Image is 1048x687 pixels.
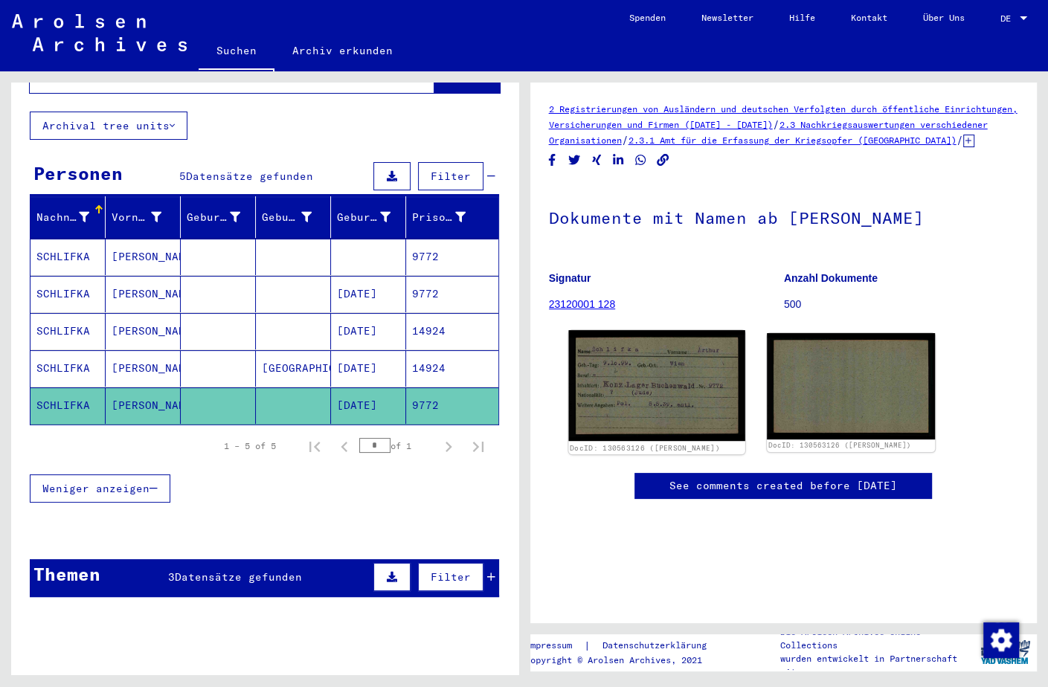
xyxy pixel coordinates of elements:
mat-cell: SCHLIFKA [30,350,106,387]
div: Geburt‏ [262,205,330,229]
mat-header-cell: Geburtsdatum [331,196,406,238]
a: 2 Registrierungen von Ausländern und deutschen Verfolgten durch öffentliche Einrichtungen, Versic... [549,103,1018,130]
a: See comments created before [DATE] [669,478,897,494]
span: / [622,133,629,146]
p: 500 [784,297,1018,312]
a: Datenschutzerklärung [591,638,724,654]
span: Datensätze gefunden [186,170,313,183]
button: Last page [463,431,493,461]
div: Personen [33,160,123,187]
div: Vorname [112,210,161,225]
mat-cell: [DATE] [331,387,406,424]
div: Prisoner # [412,210,466,225]
mat-header-cell: Prisoner # [406,196,498,238]
div: Prisoner # [412,205,484,229]
div: | [525,638,724,654]
mat-header-cell: Geburtsname [181,196,256,238]
button: Share on LinkedIn [611,151,626,170]
mat-cell: [DATE] [331,276,406,312]
mat-cell: SCHLIFKA [30,387,106,424]
mat-cell: SCHLIFKA [30,276,106,312]
mat-cell: 14924 [406,350,498,387]
p: Copyright © Arolsen Archives, 2021 [525,654,724,667]
button: Previous page [329,431,359,461]
mat-cell: SCHLIFKA [30,239,106,275]
mat-cell: [PERSON_NAME] [106,313,181,349]
span: 5 [179,170,186,183]
a: Impressum [525,638,584,654]
mat-header-cell: Vorname [106,196,181,238]
span: / [957,133,963,146]
img: yv_logo.png [977,633,1033,671]
a: DocID: 130563126 ([PERSON_NAME]) [768,441,911,449]
button: Filter [418,162,483,190]
button: Share on Facebook [544,151,560,170]
mat-cell: [DATE] [331,350,406,387]
span: / [773,117,779,131]
img: Arolsen_neg.svg [12,14,187,51]
mat-cell: [PERSON_NAME] [106,239,181,275]
div: 1 – 5 of 5 [224,439,276,453]
div: Nachname [36,210,89,225]
div: Themen [33,561,100,587]
button: First page [300,431,329,461]
b: Signatur [549,272,591,284]
button: Next page [434,431,463,461]
img: 001.jpg [568,330,745,441]
div: Geburtsdatum [337,205,409,229]
span: Datensätze gefunden [175,570,302,584]
mat-cell: [PERSON_NAME] [106,387,181,424]
mat-cell: 14924 [406,313,498,349]
a: Suchen [199,33,274,71]
mat-cell: [PERSON_NAME] [106,276,181,312]
b: Anzahl Dokumente [784,272,878,284]
mat-header-cell: Nachname [30,196,106,238]
div: of 1 [359,439,434,453]
a: 2.3.1 Amt für die Erfassung der Kriegsopfer ([GEOGRAPHIC_DATA]) [629,135,957,146]
a: 23120001 128 [549,298,616,310]
button: Share on Xing [589,151,605,170]
button: Copy link [655,151,671,170]
div: Geburtsname [187,210,240,225]
button: Weniger anzeigen [30,474,170,503]
button: Share on Twitter [567,151,582,170]
div: Zustimmung ändern [983,622,1018,657]
h1: Dokumente mit Namen ab [PERSON_NAME] [549,184,1019,249]
mat-cell: 9772 [406,276,498,312]
div: Nachname [36,205,108,229]
mat-cell: [GEOGRAPHIC_DATA] [256,350,331,387]
a: Archiv erkunden [274,33,411,68]
img: 002.jpg [767,333,935,439]
mat-cell: 9772 [406,387,498,424]
div: Vorname [112,205,180,229]
button: Share on WhatsApp [633,151,649,170]
div: Geburtsname [187,205,259,229]
span: Filter [431,570,471,584]
p: Die Arolsen Archives Online-Collections [779,625,973,652]
p: wurden entwickelt in Partnerschaft mit [779,652,973,679]
mat-cell: 9772 [406,239,498,275]
span: DE [1000,13,1017,24]
span: Filter [431,170,471,183]
button: Filter [418,563,483,591]
img: Zustimmung ändern [983,622,1019,658]
mat-header-cell: Geburt‏ [256,196,331,238]
div: Geburtsdatum [337,210,390,225]
mat-cell: [DATE] [331,313,406,349]
div: Geburt‏ [262,210,312,225]
button: Archival tree units [30,112,187,140]
mat-cell: SCHLIFKA [30,313,106,349]
a: DocID: 130563126 ([PERSON_NAME]) [570,444,720,453]
span: Weniger anzeigen [42,482,150,495]
mat-cell: [PERSON_NAME] [106,350,181,387]
span: 3 [168,570,175,584]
